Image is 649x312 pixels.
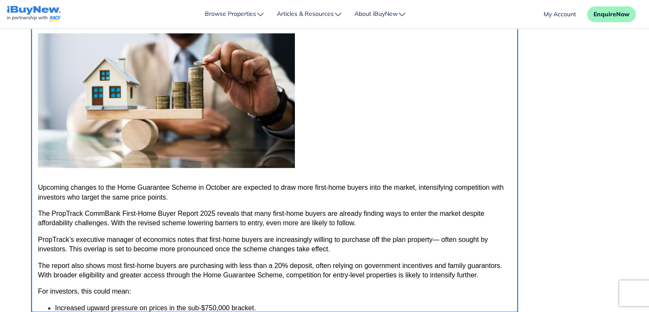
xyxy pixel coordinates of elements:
[544,10,576,19] a: account
[587,6,636,22] button: EnquireNow
[7,6,61,23] img: logo
[7,206,480,225] p: The PropTrack CommBank First-Home Buyer Report 2025 reveals that many first-home buyers are alrea...
[7,258,480,277] p: The report also shows most first-home buyers are purchasing with less than a 20% deposit, often r...
[7,232,480,251] p: PropTrack’s executive manager of economics notes that first-home buyers are increasingly willing ...
[616,10,629,18] span: Now
[7,180,480,199] p: Upcoming changes to the Home Guarantee Scheme in October are expected to draw more first-home buy...
[7,284,480,293] p: For investors, this could mean:
[7,30,264,165] img: afef41e1d30f9c37149be436a231e042.png
[7,4,61,25] a: navigations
